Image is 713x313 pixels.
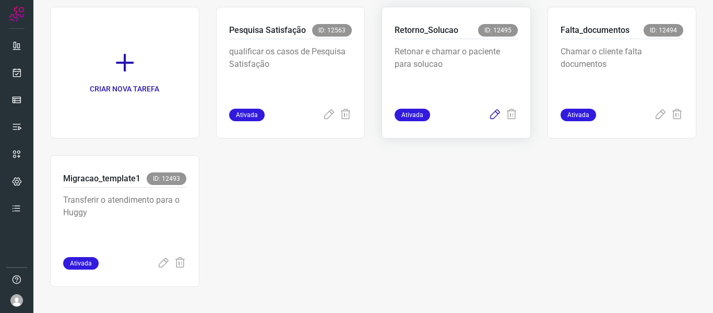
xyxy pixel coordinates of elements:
[63,194,186,246] p: Transferir o atendimento para o Huggy
[561,45,684,98] p: Chamar o cliente falta documentos
[395,24,458,37] p: Retorno_Solucao
[229,109,265,121] span: Ativada
[10,294,23,307] img: avatar-user-boy.jpg
[229,24,306,37] p: Pesquisa Satisfação
[644,24,683,37] span: ID: 12494
[395,45,518,98] p: Retonar e chamar o paciente para solucao
[50,7,199,138] a: CRIAR NOVA TAREFA
[147,172,186,185] span: ID: 12493
[312,24,352,37] span: ID: 12563
[478,24,518,37] span: ID: 12495
[90,84,159,95] p: CRIAR NOVA TAREFA
[9,6,25,22] img: Logo
[561,109,596,121] span: Ativada
[395,109,430,121] span: Ativada
[561,24,629,37] p: Falta_documentos
[63,257,99,270] span: Ativada
[63,172,140,185] p: Migracao_template1
[229,45,352,98] p: qualificar os casos de Pesquisa Satisfação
